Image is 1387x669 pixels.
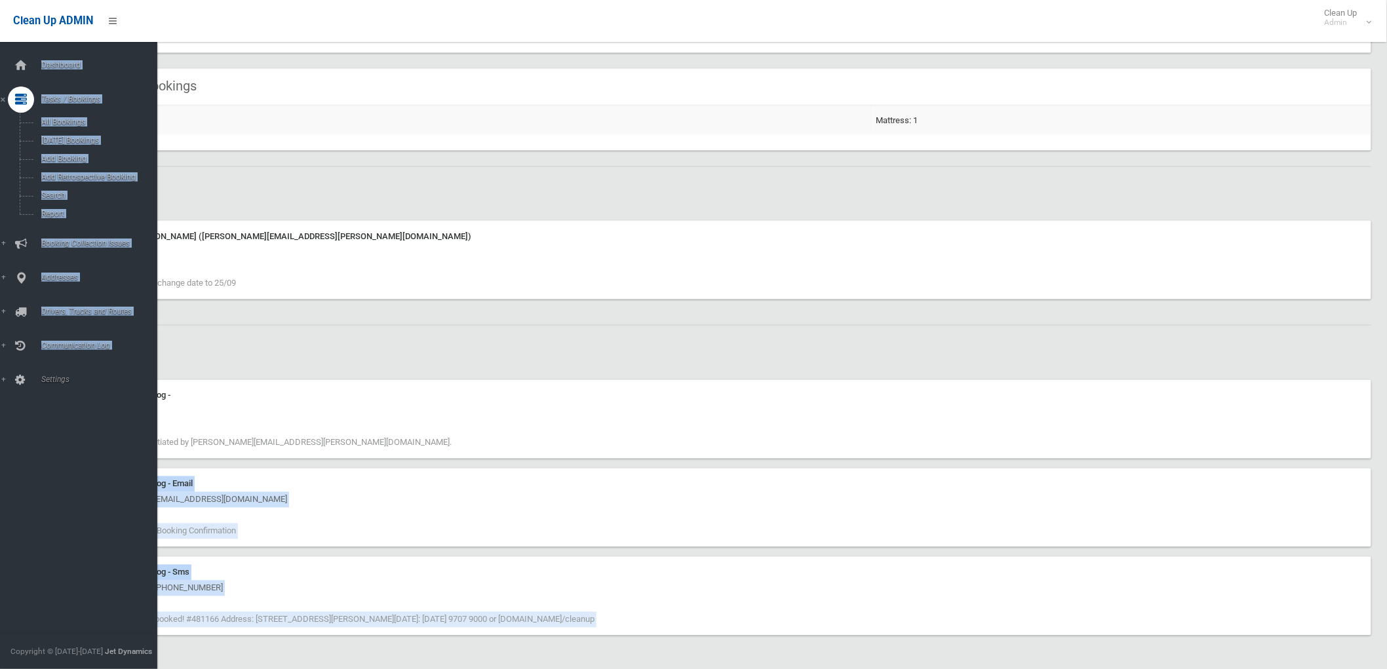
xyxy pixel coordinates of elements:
span: Your Clean-Up is booked! #481166 Address: [STREET_ADDRESS][PERSON_NAME][DATE]: [DATE] 9707 9000 o... [92,615,595,624]
div: [DATE] 2:05 pm [92,404,1363,419]
span: Clean Up ADMIN [13,14,93,27]
span: Addresses [37,273,168,282]
span: All Bookings [37,117,157,126]
td: Mattress: 1 [871,105,1371,135]
span: Copyright © [DATE]-[DATE] [10,647,103,656]
span: [DATE] Bookings [37,136,157,145]
small: Admin [1325,18,1358,28]
span: Report [37,209,157,218]
span: Booking edited initiated by [PERSON_NAME][EMAIL_ADDRESS][PERSON_NAME][DOMAIN_NAME]. [92,438,452,448]
div: Communication Log - Sms [92,565,1363,581]
span: Drivers, Trucks and Routes [37,307,168,316]
span: Settings [37,375,168,384]
span: Communication Log [37,341,168,350]
span: Dashboard [37,60,168,69]
div: [DATE] 2:05 pm [92,244,1363,260]
div: Communication Log - Email [92,476,1363,492]
span: resident called to change date to 25/09 [92,278,236,288]
span: Booking Collection Issues [37,239,168,248]
h2: History [58,341,1371,358]
span: Add Retrospective Booking [37,172,157,182]
span: Clean Up [1318,8,1371,28]
span: Booked Clean Up Booking Confirmation [92,526,236,536]
span: Search [37,191,157,200]
div: Note from [PERSON_NAME] ([PERSON_NAME][EMAIL_ADDRESS][PERSON_NAME][DOMAIN_NAME]) [92,229,1363,244]
div: [DATE] 9:12 am - [EMAIL_ADDRESS][DOMAIN_NAME] [92,492,1363,508]
span: Add Booking [37,154,157,163]
div: [DATE] 9:12 am - [PHONE_NUMBER] [92,581,1363,596]
div: Communication Log - [92,388,1363,404]
span: Tasks / Bookings [37,94,168,104]
strong: Jet Dynamics [105,647,152,656]
h2: Notes [58,183,1371,200]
